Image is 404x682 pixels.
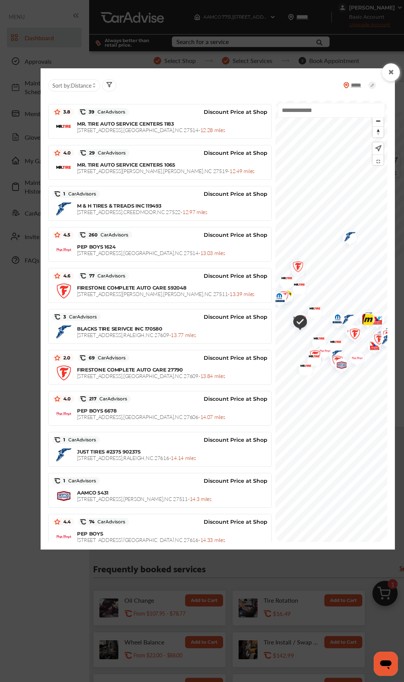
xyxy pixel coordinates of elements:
div: Map marker [285,256,304,280]
span: AAMCO 5431 [77,490,108,496]
img: logo-goodyear.png [369,325,389,348]
span: 13.03 miles [200,249,225,257]
div: Map marker [354,307,373,329]
span: 74 [86,519,125,525]
span: 3.8 [60,109,70,115]
div: Map marker [375,329,394,352]
span: PEP BOYS 1624 [77,244,116,250]
img: logo-meineke.png [355,309,375,332]
span: CarAdvisors [95,355,126,361]
div: Discount Price at Shop [100,475,268,487]
div: Map marker [287,278,306,294]
span: Distance [71,82,91,89]
img: logo-firestone.png [325,350,345,374]
img: check-icon.521c8815.svg [288,311,307,334]
img: star_icon.59ea9307.svg [54,150,60,156]
img: logo-mrtire.png [56,125,71,129]
button: Reset bearing to north [373,126,384,137]
div: Map marker [312,340,331,364]
div: Map marker [284,307,310,336]
img: logo-mrtire.png [287,278,307,294]
div: Map marker [325,309,344,331]
div: Map marker [323,335,342,351]
img: logo-firestone.png [376,324,396,348]
span: 29 [86,150,126,156]
div: Map marker [267,288,286,309]
img: logo-pepboys.png [56,243,71,258]
iframe: Button to launch messaging window [374,652,398,676]
img: logo-pepboys.png [344,347,365,371]
div: Map marker [302,345,321,369]
span: 4.6 [60,273,71,279]
img: caradvise_icon.5c74104a.svg [80,355,86,361]
div: Map marker [274,272,293,288]
div: Discount Price at Shop [129,352,268,364]
img: logo-mrtire.png [302,350,322,366]
div: Map marker [369,325,388,348]
span: 1 [60,478,96,484]
span: 14.07 miles [200,413,225,421]
img: logo-goodyear.png [374,320,395,342]
span: 77 [86,273,125,279]
img: star_icon.59ea9307.svg [54,519,60,525]
img: logo-goodyear.png [56,325,71,339]
img: caradvise_icon.5c74104a.svg [80,109,86,115]
img: caradvise_icon.5c74104a.svg [80,150,86,156]
div: Map marker [311,342,330,361]
span: CarAdvisors [65,478,96,484]
img: logo-mrtire.png [302,302,322,318]
img: star_icon.59ea9307.svg [54,355,60,361]
span: CarAdvisors [94,519,125,524]
span: 14.3 miles [190,495,212,502]
img: logo-mopar.png [267,288,287,309]
img: logo-firestone.png [342,323,362,347]
span: 69 [86,355,126,361]
div: Discount Price at Shop [129,106,268,118]
img: logo-goodyear.png [335,309,355,332]
img: logo-goodyear.png [324,345,344,367]
img: logo-goodyear.png [56,448,71,461]
span: 14.33 miles [200,536,225,543]
img: logo-mrtire.png [323,335,343,351]
span: [STREET_ADDRESS][PERSON_NAME] , [PERSON_NAME] , NC 27511 - [77,290,255,298]
span: 39 [86,109,125,115]
span: CarAdvisors [95,150,126,156]
div: Map marker [362,335,381,359]
div: Discount Price at Shop [129,270,268,282]
span: MR. TIRE AUTO SERVICE CENTERS 1065 [77,162,175,168]
span: CarAdvisors [65,437,96,443]
div: Map marker [329,354,348,378]
img: logo-valvoline.png [365,309,385,333]
img: logo-pepboys.png [56,406,71,422]
img: logo-pepboys.png [376,318,396,342]
span: 14.14 miles [171,454,196,461]
img: logo-firestone.png [285,256,305,280]
img: logo-firestone.png [56,365,71,381]
span: CarAdvisors [94,109,125,115]
div: Map marker [376,318,395,342]
img: logo-mopar.png [376,322,396,344]
span: [STREET_ADDRESS] , RALEIGH , NC 27609 - [77,331,196,339]
span: 217 [86,396,127,402]
img: logo-pepboys.png [312,340,332,364]
span: CarAdvisors [96,396,127,402]
span: [STREET_ADDRESS] , [GEOGRAPHIC_DATA] , NC 27606 - [77,413,225,421]
img: star_icon.59ea9307.svg [54,109,60,115]
div: Map marker [340,321,359,345]
div: Map marker [325,350,344,374]
span: 1 [60,437,96,443]
img: caradvise_icon.5c74104a.svg [80,232,86,238]
span: [STREET_ADDRESS] , CREEDMOOR , NC 27522 - [77,208,208,216]
span: 12.97 miles [182,208,208,216]
img: caradvise_icon.5c74104a.svg [80,273,86,279]
span: 12.49 miles [230,167,255,175]
div: Map marker [307,332,325,348]
span: 2.0 [60,355,70,361]
span: 13.77 miles [171,331,196,339]
span: 13.39 miles [230,290,255,298]
span: CarAdvisors [94,273,125,279]
div: Discount Price at Shop [129,147,268,159]
img: logo-goodyear.png [56,202,71,216]
div: Map marker [376,322,395,344]
img: recenter.ce011a49.svg [374,144,382,153]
